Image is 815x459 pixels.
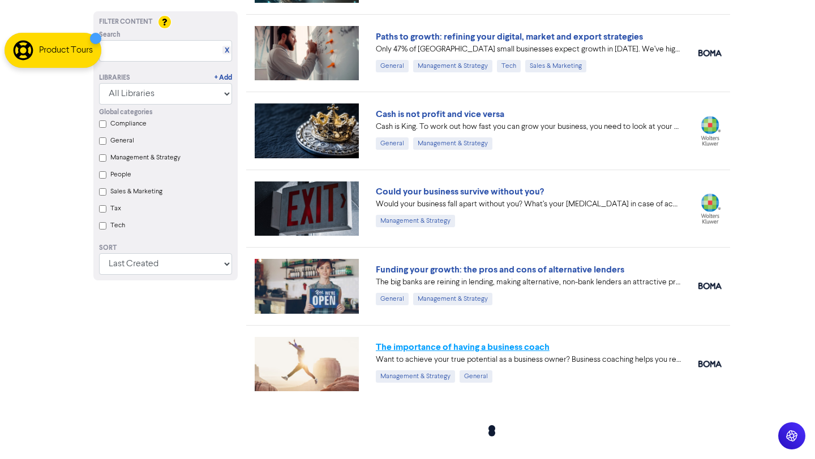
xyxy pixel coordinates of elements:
div: General [376,293,409,305]
div: Tech [497,60,521,72]
img: wolterskluwer [698,116,722,146]
img: wolterskluwer [698,193,722,223]
label: Sales & Marketing [110,187,162,197]
div: Global categories [99,107,232,118]
div: General [376,137,409,150]
div: Only 47% of New Zealand small businesses expect growth in 2025. We’ve highlighted four key ways y... [376,44,681,55]
img: boma [698,283,722,289]
div: General [376,60,409,72]
div: Sales & Marketing [525,60,586,72]
label: Management & Strategy [110,153,181,163]
a: Funding your growth: the pros and cons of alternative lenders [376,264,624,275]
label: Compliance [110,119,147,129]
div: Cash is King. To work out how fast you can grow your business, you need to look at your projected... [376,121,681,133]
div: Want to achieve your true potential as a business owner? Business coaching helps you review, anal... [376,354,681,366]
a: + Add [215,73,232,83]
div: Filter Content [99,17,232,27]
div: Libraries [99,73,130,83]
div: Management & Strategy [413,293,492,305]
label: General [110,136,134,146]
div: Management & Strategy [376,370,455,383]
a: Paths to growth: refining your digital, market and export strategies [376,31,643,42]
div: Management & Strategy [376,215,455,227]
label: Tech [110,220,125,231]
div: Would your business fall apart without you? What’s your Plan B in case of accident, illness, or j... [376,198,681,210]
a: X [225,46,229,55]
div: The big banks are reining in lending, making alternative, non-bank lenders an attractive proposit... [376,276,681,288]
div: Sort [99,243,232,253]
label: People [110,170,131,180]
a: The importance of having a business coach [376,341,550,353]
div: Management & Strategy [413,60,492,72]
img: boma [698,361,722,367]
div: General [460,370,492,383]
label: Tax [110,203,121,214]
div: Management & Strategy [413,137,492,150]
iframe: Chat Widget [758,405,815,459]
img: boma [698,50,722,57]
a: Could your business survive without you? [376,186,544,197]
a: Cash is not profit and vice versa [376,109,504,120]
span: Search [99,30,121,40]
